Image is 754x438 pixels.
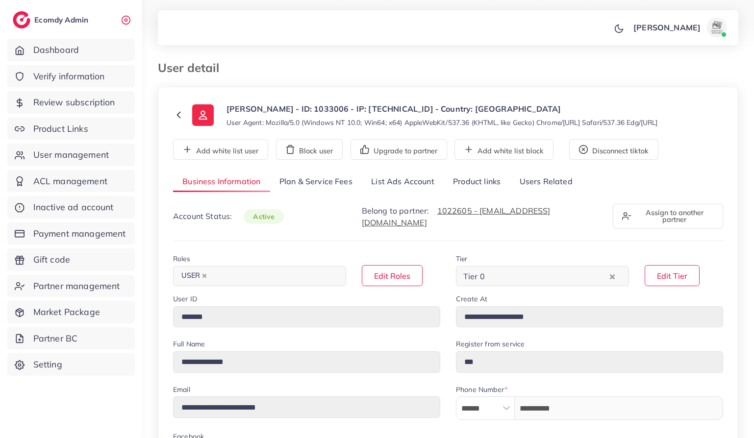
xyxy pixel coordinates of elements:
span: active [244,209,284,224]
span: Setting [33,358,62,371]
span: Payment management [33,227,126,240]
a: Users Related [510,171,581,193]
p: Account Status: [173,210,284,222]
a: Plan & Service Fees [270,171,362,193]
span: Product Links [33,122,88,135]
a: logoEcomdy Admin [13,11,91,28]
span: Review subscription [33,96,115,109]
label: Create At [456,294,487,304]
label: Roles [173,254,190,264]
a: Market Package [7,301,135,323]
div: Search for option [173,266,346,286]
a: Setting [7,353,135,376]
label: Email [173,385,190,394]
button: Upgrade to partner [351,139,447,160]
a: Product Links [7,118,135,140]
img: logo [13,11,30,28]
span: Partner management [33,280,120,292]
input: Search for option [488,268,607,284]
button: Add white list block [454,139,553,160]
a: [PERSON_NAME]avatar [628,18,730,37]
a: 1022605 - [EMAIL_ADDRESS][DOMAIN_NAME] [362,206,551,227]
a: Dashboard [7,39,135,61]
button: Block user [276,139,343,160]
span: Partner BC [33,332,78,345]
a: Business Information [173,171,270,193]
button: Assign to another partner [613,204,723,229]
span: Tier 0 [461,269,487,284]
label: User ID [173,294,197,304]
input: Search for option [212,268,333,284]
button: Edit Roles [362,265,423,286]
h3: User detail [158,61,227,75]
img: ic-user-info.36bf1079.svg [192,104,214,126]
img: avatar [707,18,727,37]
button: Deselect USER [202,273,207,278]
h2: Ecomdy Admin [34,15,91,24]
button: Disconnect tiktok [569,139,658,160]
label: Full Name [173,339,205,349]
button: Edit Tier [645,265,700,286]
div: Search for option [456,266,629,286]
a: Review subscription [7,91,135,114]
span: Gift code [33,253,70,266]
a: Payment management [7,222,135,245]
a: Gift code [7,248,135,271]
span: ACL management [33,175,107,188]
p: [PERSON_NAME] - ID: 1033006 - IP: [TECHNICAL_ID] - Country: [GEOGRAPHIC_DATA] [226,103,658,115]
a: Verify information [7,65,135,88]
a: Partner BC [7,327,135,350]
a: List Ads Account [362,171,444,193]
a: ACL management [7,170,135,193]
small: User Agent: Mozilla/5.0 (Windows NT 10.0; Win64; x64) AppleWebKit/537.36 (KHTML, like Gecko) Chro... [226,118,658,127]
button: Add white list user [173,139,268,160]
span: USER [177,269,211,283]
a: Product links [444,171,510,193]
label: Tier [456,254,468,264]
a: User management [7,144,135,166]
label: Register from service [456,339,525,349]
a: Inactive ad account [7,196,135,219]
span: Market Package [33,306,100,318]
span: Verify information [33,70,105,83]
label: Phone Number [456,385,507,394]
p: Belong to partner: [362,205,601,228]
a: Partner management [7,275,135,297]
p: [PERSON_NAME] [633,22,701,33]
button: Clear Selected [610,270,615,282]
span: User management [33,148,109,161]
span: Dashboard [33,44,79,56]
span: Inactive ad account [33,201,114,214]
